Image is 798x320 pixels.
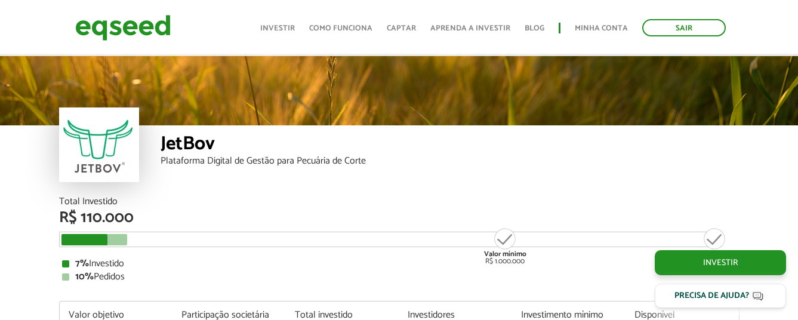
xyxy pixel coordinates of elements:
[430,24,510,32] a: Aprenda a investir
[309,24,372,32] a: Como funciona
[161,134,740,156] div: JetBov
[75,256,89,272] strong: 7%
[655,250,786,275] a: Investir
[692,227,737,265] div: R$ 1.500.000
[75,269,94,285] strong: 10%
[59,197,740,207] div: Total Investido
[181,310,277,320] div: Participação societária
[59,210,740,226] div: R$ 110.000
[521,310,617,320] div: Investimento mínimo
[484,248,526,260] strong: Valor mínimo
[408,310,503,320] div: Investidores
[161,156,740,166] div: Plataforma Digital de Gestão para Pecuária de Corte
[634,310,730,320] div: Disponível
[387,24,416,32] a: Captar
[575,24,628,32] a: Minha conta
[62,259,737,269] div: Investido
[75,12,171,44] img: EqSeed
[260,24,295,32] a: Investir
[642,19,726,36] a: Sair
[69,310,164,320] div: Valor objetivo
[483,227,528,265] div: R$ 1.000.000
[525,24,544,32] a: Blog
[62,272,737,282] div: Pedidos
[295,310,390,320] div: Total investido
[692,248,737,260] strong: Valor objetivo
